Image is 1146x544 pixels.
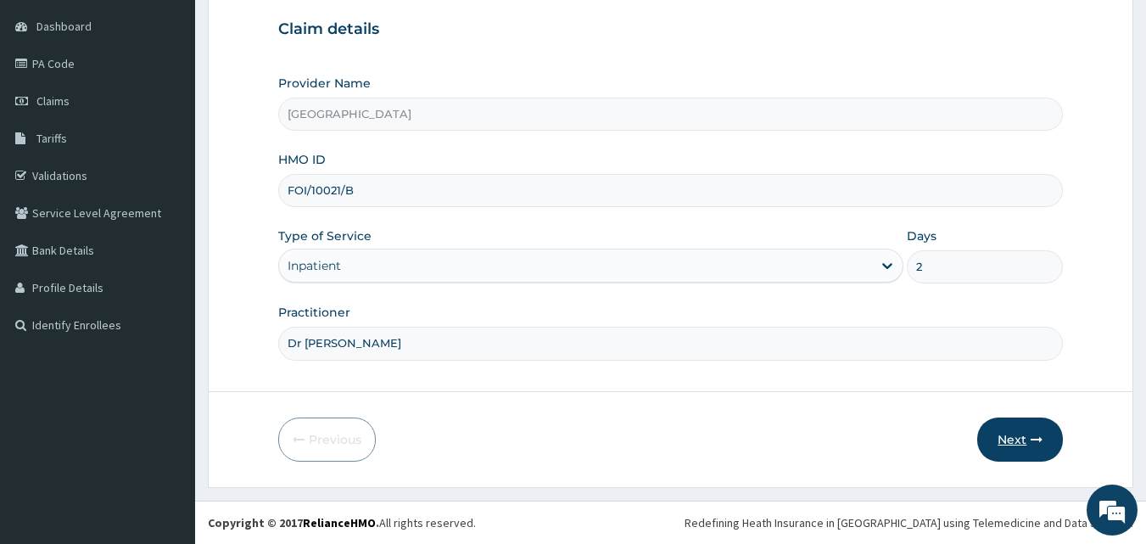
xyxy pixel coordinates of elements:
[977,418,1063,462] button: Next
[36,19,92,34] span: Dashboard
[288,257,341,274] div: Inpatient
[303,515,376,530] a: RelianceHMO
[278,304,350,321] label: Practitioner
[278,75,371,92] label: Provider Name
[685,514,1133,531] div: Redefining Heath Insurance in [GEOGRAPHIC_DATA] using Telemedicine and Data Science!
[278,174,1064,207] input: Enter HMO ID
[36,93,70,109] span: Claims
[278,418,376,462] button: Previous
[88,95,285,117] div: Chat with us now
[907,227,936,244] label: Days
[278,151,326,168] label: HMO ID
[8,363,323,423] textarea: Type your message and hit 'Enter'
[195,501,1146,544] footer: All rights reserved.
[208,515,379,530] strong: Copyright © 2017 .
[31,85,69,127] img: d_794563401_company_1708531726252_794563401
[98,164,234,335] span: We're online!
[278,227,372,244] label: Type of Service
[278,8,319,49] div: Minimize live chat window
[36,131,67,146] span: Tariffs
[278,327,1064,360] input: Enter Name
[278,20,1064,39] h3: Claim details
